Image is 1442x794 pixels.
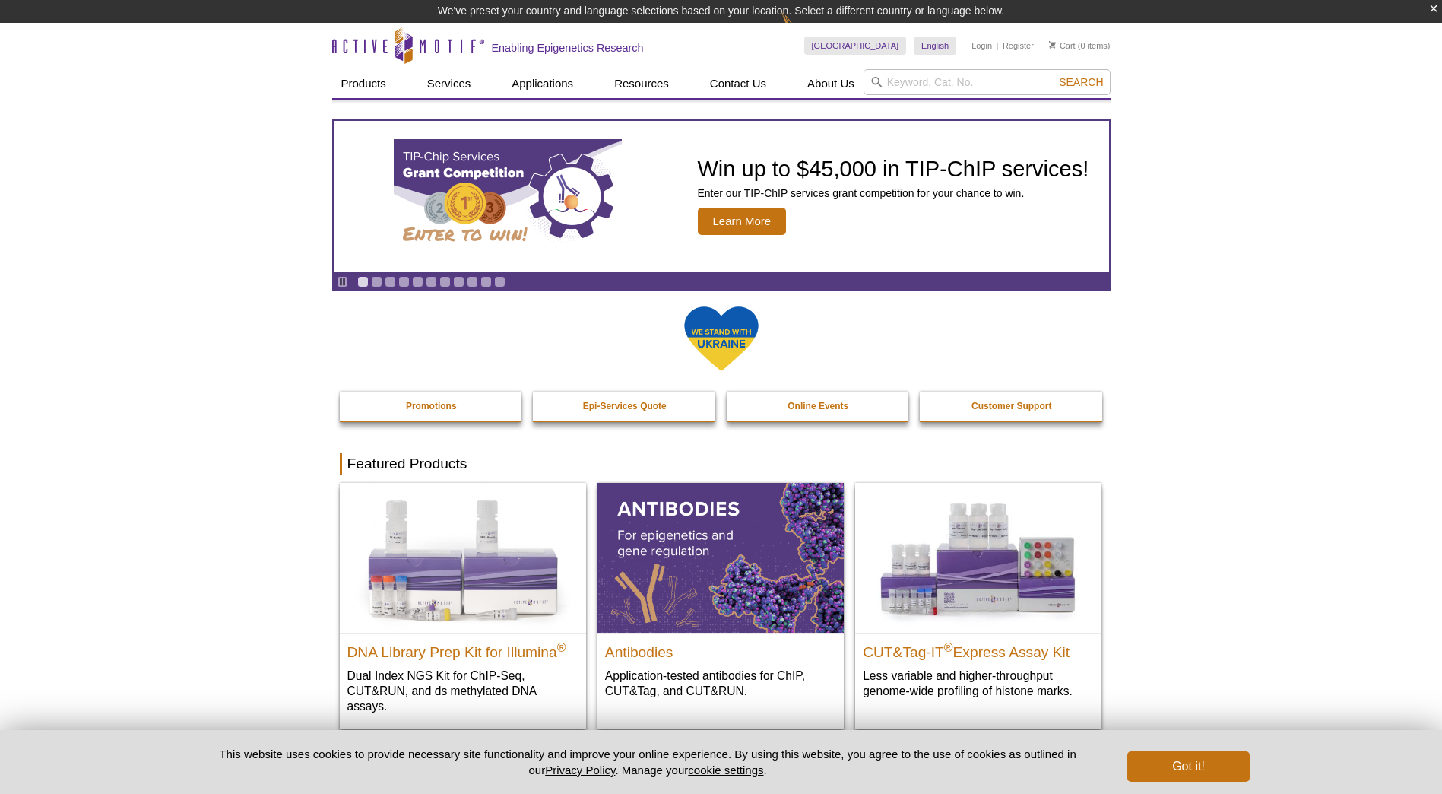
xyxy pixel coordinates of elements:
p: Dual Index NGS Kit for ChIP-Seq, CUT&RUN, and ds methylated DNA assays. [347,668,578,714]
sup: ® [944,640,953,653]
li: (0 items) [1049,37,1111,55]
button: Search [1054,75,1108,89]
h2: Enabling Epigenetics Research [492,41,644,55]
a: Go to slide 8 [453,276,464,287]
a: Go to slide 1 [357,276,369,287]
p: Less variable and higher-throughput genome-wide profiling of histone marks​. [863,668,1094,699]
span: Search [1059,76,1103,88]
a: TIP-ChIP Services Grant Competition Win up to $45,000 in TIP-ChIP services! Enter our TIP-ChIP se... [334,121,1109,272]
a: Go to slide 10 [480,276,492,287]
a: All Antibodies Antibodies Application-tested antibodies for ChIP, CUT&Tag, and CUT&RUN. [597,483,844,713]
h2: CUT&Tag-IT Express Assay Kit [863,637,1094,660]
a: Online Events [727,392,911,421]
img: DNA Library Prep Kit for Illumina [340,483,586,632]
h2: DNA Library Prep Kit for Illumina [347,637,578,660]
a: Cart [1049,40,1076,51]
strong: Promotions [406,401,457,411]
article: TIP-ChIP Services Grant Competition [334,121,1109,272]
p: Enter our TIP-ChIP services grant competition for your chance to win. [698,186,1089,200]
a: Applications [502,69,582,98]
h2: Win up to $45,000 in TIP-ChIP services! [698,157,1089,180]
a: DNA Library Prep Kit for Illumina DNA Library Prep Kit for Illumina® Dual Index NGS Kit for ChIP-... [340,483,586,729]
a: Register [1003,40,1034,51]
sup: ® [557,640,566,653]
a: About Us [798,69,864,98]
a: Services [418,69,480,98]
h2: Featured Products [340,453,1103,475]
a: CUT&Tag-IT® Express Assay Kit CUT&Tag-IT®Express Assay Kit Less variable and higher-throughput ge... [855,483,1101,713]
img: All Antibodies [597,483,844,632]
span: Learn More [698,208,787,235]
a: Resources [605,69,678,98]
a: Go to slide 9 [467,276,478,287]
a: Go to slide 11 [494,276,505,287]
input: Keyword, Cat. No. [864,69,1111,95]
li: | [997,37,999,55]
h2: Antibodies [605,637,836,660]
a: Go to slide 3 [385,276,396,287]
a: [GEOGRAPHIC_DATA] [804,37,907,55]
button: Got it! [1127,751,1249,782]
strong: Epi-Services Quote [583,401,667,411]
button: cookie settings [688,764,763,777]
img: We Stand With Ukraine [683,305,759,373]
a: Go to slide 5 [412,276,423,287]
a: Promotions [340,392,524,421]
img: Your Cart [1049,41,1056,49]
a: Login [971,40,992,51]
a: Privacy Policy [545,764,615,777]
strong: Customer Support [971,401,1051,411]
a: Contact Us [701,69,775,98]
a: English [914,37,956,55]
a: Epi-Services Quote [533,392,717,421]
a: Go to slide 2 [371,276,382,287]
p: Application-tested antibodies for ChIP, CUT&Tag, and CUT&RUN. [605,668,836,699]
a: Go to slide 6 [426,276,437,287]
img: CUT&Tag-IT® Express Assay Kit [855,483,1101,632]
a: Customer Support [920,392,1104,421]
a: Go to slide 7 [439,276,451,287]
img: Change Here [781,11,822,47]
a: Products [332,69,395,98]
p: This website uses cookies to provide necessary site functionality and improve your online experie... [193,746,1103,778]
img: TIP-ChIP Services Grant Competition [394,139,622,253]
strong: Online Events [788,401,848,411]
a: Go to slide 4 [398,276,410,287]
a: Toggle autoplay [337,276,348,287]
